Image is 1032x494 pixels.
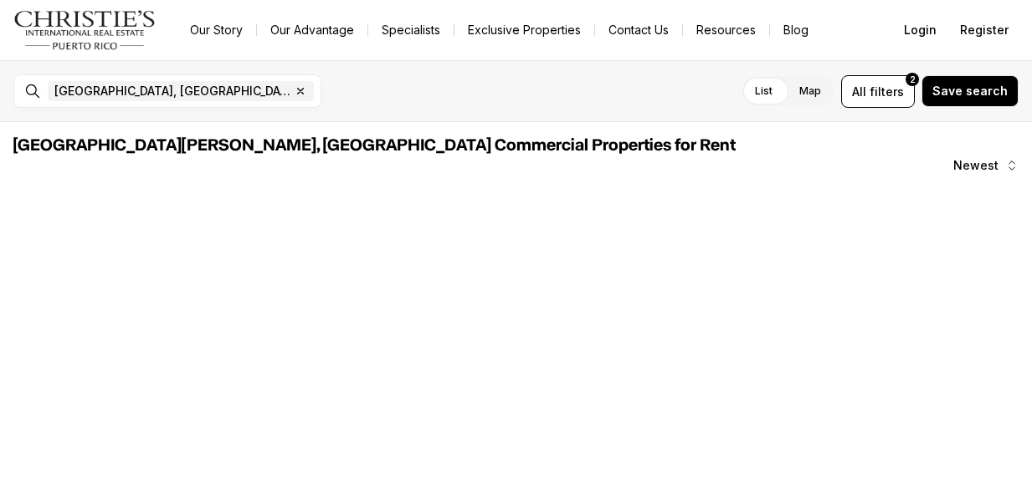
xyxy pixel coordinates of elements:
a: Resources [683,18,769,42]
button: Allfilters2 [841,75,915,108]
span: Newest [953,159,999,172]
span: [GEOGRAPHIC_DATA], [GEOGRAPHIC_DATA], [GEOGRAPHIC_DATA] [54,84,290,98]
img: logo [13,10,157,50]
span: Login [904,23,937,37]
a: Our Advantage [257,18,367,42]
span: 2 [910,73,916,86]
a: Blog [770,18,822,42]
label: List [742,76,786,106]
button: Login [894,13,947,47]
button: Register [950,13,1019,47]
a: Exclusive Properties [454,18,594,42]
a: Our Story [177,18,256,42]
span: Save search [932,84,1008,98]
button: Contact Us [595,18,682,42]
label: Map [786,76,834,106]
span: filters [870,83,904,100]
span: Register [960,23,1009,37]
span: All [852,83,866,100]
button: Save search [922,75,1019,107]
button: Newest [943,149,1029,182]
a: Specialists [368,18,454,42]
span: [GEOGRAPHIC_DATA][PERSON_NAME], [GEOGRAPHIC_DATA] Commercial Properties for Rent [13,137,736,154]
